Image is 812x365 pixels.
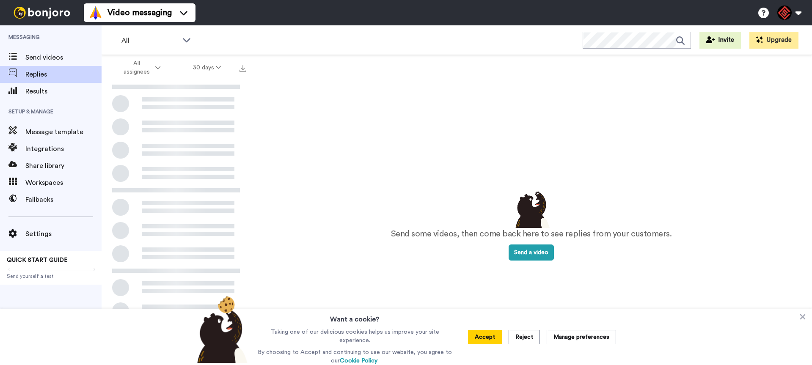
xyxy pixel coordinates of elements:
[510,189,553,228] img: results-emptystates.png
[103,56,177,80] button: All assignees
[10,7,74,19] img: bj-logo-header-white.svg
[25,229,102,239] span: Settings
[547,330,616,344] button: Manage preferences
[25,144,102,154] span: Integrations
[509,250,554,255] a: Send a video
[468,330,502,344] button: Accept
[256,328,454,345] p: Taking one of our delicious cookies helps us improve your site experience.
[25,195,102,205] span: Fallbacks
[239,65,246,72] img: export.svg
[121,36,178,46] span: All
[509,330,540,344] button: Reject
[89,6,102,19] img: vm-color.svg
[25,69,102,80] span: Replies
[749,32,798,49] button: Upgrade
[25,52,102,63] span: Send videos
[7,257,68,263] span: QUICK START GUIDE
[25,178,102,188] span: Workspaces
[119,59,154,76] span: All assignees
[25,127,102,137] span: Message template
[25,86,102,96] span: Results
[699,32,741,49] button: Invite
[340,358,377,364] a: Cookie Policy
[237,61,249,74] button: Export all results that match these filters now.
[190,296,252,363] img: bear-with-cookie.png
[7,273,95,280] span: Send yourself a test
[107,7,172,19] span: Video messaging
[391,228,672,240] p: Send some videos, then come back here to see replies from your customers.
[330,309,380,324] h3: Want a cookie?
[256,348,454,365] p: By choosing to Accept and continuing to use our website, you agree to our .
[509,244,554,261] button: Send a video
[177,60,237,75] button: 30 days
[25,161,102,171] span: Share library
